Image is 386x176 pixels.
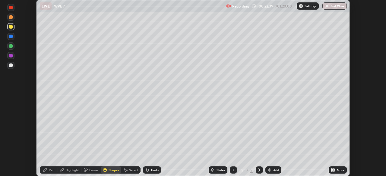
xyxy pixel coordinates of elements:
div: Shapes [109,168,119,171]
div: Slides [217,168,225,171]
div: Add [273,168,279,171]
div: Undo [151,168,159,171]
img: recording.375f2c34.svg [226,4,231,8]
div: Highlight [66,168,79,171]
div: Eraser [89,168,98,171]
div: 5 [239,168,245,172]
div: Select [129,168,138,171]
img: class-settings-icons [299,4,303,8]
p: Recording [232,4,249,8]
img: end-class-cross [324,4,329,8]
p: Settings [305,5,316,8]
div: 5 [250,167,253,173]
p: LIVE [42,4,50,8]
p: WPE 7 [54,4,65,8]
div: More [337,168,344,171]
div: / [247,168,248,172]
button: End Class [322,2,347,10]
div: Pen [49,168,54,171]
img: add-slide-button [267,168,272,172]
